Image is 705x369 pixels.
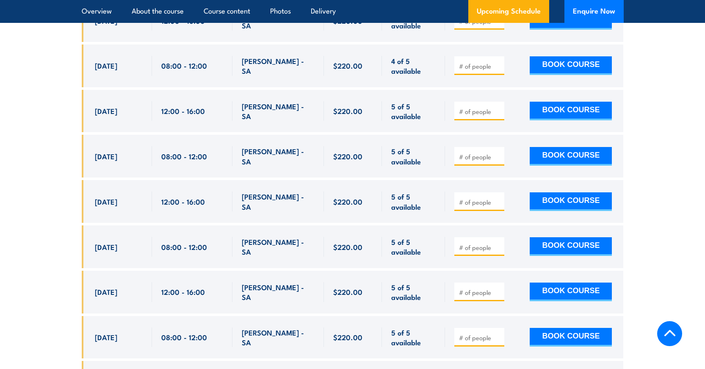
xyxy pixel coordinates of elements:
[333,332,362,342] span: $220.00
[391,237,436,257] span: 5 of 5 available
[95,151,117,161] span: [DATE]
[459,198,501,206] input: # of people
[161,197,205,206] span: 12:00 - 16:00
[161,332,207,342] span: 08:00 - 12:00
[459,107,501,116] input: # of people
[242,237,315,257] span: [PERSON_NAME] - SA
[530,283,612,301] button: BOOK COURSE
[333,61,362,70] span: $220.00
[95,197,117,206] span: [DATE]
[161,106,205,116] span: 12:00 - 16:00
[530,328,612,347] button: BOOK COURSE
[333,16,362,25] span: $220.00
[95,242,117,252] span: [DATE]
[333,151,362,161] span: $220.00
[391,146,436,166] span: 5 of 5 available
[459,333,501,342] input: # of people
[530,56,612,75] button: BOOK COURSE
[459,243,501,252] input: # of people
[95,287,117,297] span: [DATE]
[242,11,315,31] span: [PERSON_NAME] - SA
[161,61,207,70] span: 08:00 - 12:00
[391,282,436,302] span: 5 of 5 available
[95,16,117,25] span: [DATE]
[530,192,612,211] button: BOOK COURSE
[391,191,436,211] span: 5 of 5 available
[530,147,612,166] button: BOOK COURSE
[242,146,315,166] span: [PERSON_NAME] - SA
[161,151,207,161] span: 08:00 - 12:00
[530,237,612,256] button: BOOK COURSE
[391,101,436,121] span: 5 of 5 available
[333,106,362,116] span: $220.00
[161,287,205,297] span: 12:00 - 16:00
[95,332,117,342] span: [DATE]
[242,191,315,211] span: [PERSON_NAME] - SA
[333,287,362,297] span: $220.00
[391,11,436,31] span: 4 of 5 available
[242,327,315,347] span: [PERSON_NAME] - SA
[333,242,362,252] span: $220.00
[333,197,362,206] span: $220.00
[242,101,315,121] span: [PERSON_NAME] - SA
[391,327,436,347] span: 5 of 5 available
[391,56,436,76] span: 4 of 5 available
[242,282,315,302] span: [PERSON_NAME] - SA
[95,106,117,116] span: [DATE]
[459,153,501,161] input: # of people
[161,242,207,252] span: 08:00 - 12:00
[459,288,501,297] input: # of people
[161,16,205,25] span: 12:00 - 16:00
[530,102,612,120] button: BOOK COURSE
[459,62,501,70] input: # of people
[242,56,315,76] span: [PERSON_NAME] - SA
[95,61,117,70] span: [DATE]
